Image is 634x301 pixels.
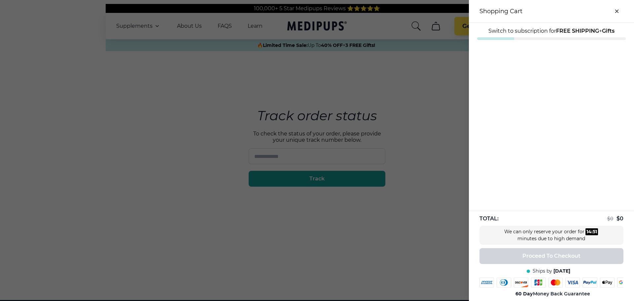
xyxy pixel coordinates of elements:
[617,278,632,287] img: google
[531,278,546,287] img: jcb
[593,228,597,235] div: 51
[585,228,598,235] div: :
[600,278,615,287] img: apple
[586,228,591,235] div: 14
[556,28,599,34] strong: FREE SHIPPING
[479,215,499,222] span: TOTAL:
[488,28,615,34] span: Switch to subscription for +
[607,216,613,222] span: $ 0
[565,278,580,287] img: visa
[548,278,563,287] img: mastercard
[479,278,494,287] img: amex
[616,215,623,222] span: $ 0
[497,278,511,287] img: diners-club
[502,228,601,242] div: We can only reserve your order for minutes due to high demand
[554,268,571,274] span: [DATE]
[479,8,522,15] h3: Shopping Cart
[533,268,552,274] span: Ships by
[514,278,528,287] img: discover
[516,291,533,297] strong: 60 Day
[516,291,590,297] span: Money Back Guarantee
[610,5,623,18] button: close-cart
[602,28,615,34] strong: Gifts
[582,278,597,287] img: paypal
